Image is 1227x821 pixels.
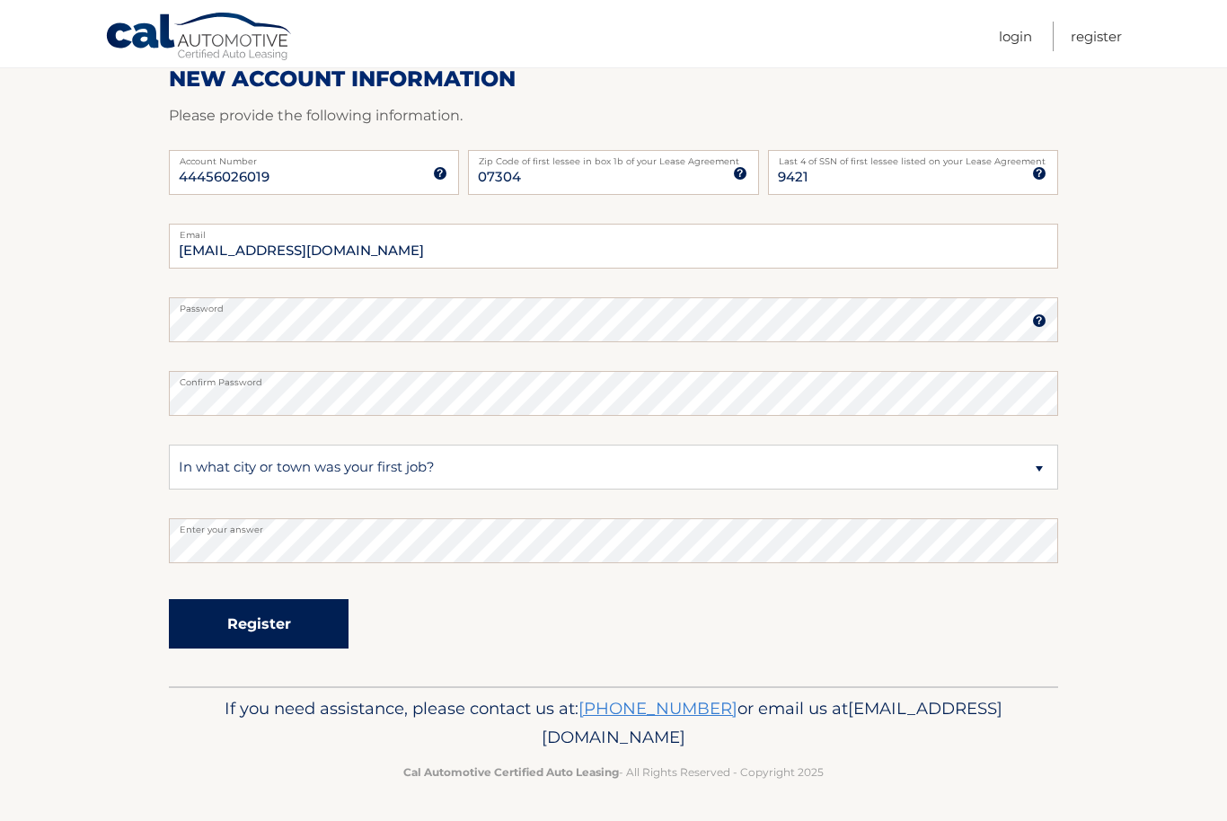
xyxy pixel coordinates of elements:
strong: Cal Automotive Certified Auto Leasing [403,765,619,779]
p: - All Rights Reserved - Copyright 2025 [181,763,1046,781]
h2: New Account Information [169,66,1058,93]
input: SSN or EIN (last 4 digits only) [768,150,1058,195]
p: If you need assistance, please contact us at: or email us at [181,694,1046,752]
label: Password [169,297,1058,312]
a: Login [999,22,1032,51]
label: Enter your answer [169,518,1058,533]
label: Zip Code of first lessee in box 1b of your Lease Agreement [468,150,758,164]
button: Register [169,599,349,649]
a: Register [1071,22,1122,51]
label: Email [169,224,1058,238]
label: Confirm Password [169,371,1058,385]
img: tooltip.svg [433,166,447,181]
input: Email [169,224,1058,269]
input: Account Number [169,150,459,195]
span: [EMAIL_ADDRESS][DOMAIN_NAME] [542,698,1002,747]
label: Account Number [169,150,459,164]
img: tooltip.svg [733,166,747,181]
a: Cal Automotive [105,12,294,64]
img: tooltip.svg [1032,313,1046,328]
img: tooltip.svg [1032,166,1046,181]
p: Please provide the following information. [169,103,1058,128]
a: [PHONE_NUMBER] [578,698,737,719]
input: Zip Code [468,150,758,195]
label: Last 4 of SSN of first lessee listed on your Lease Agreement [768,150,1058,164]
